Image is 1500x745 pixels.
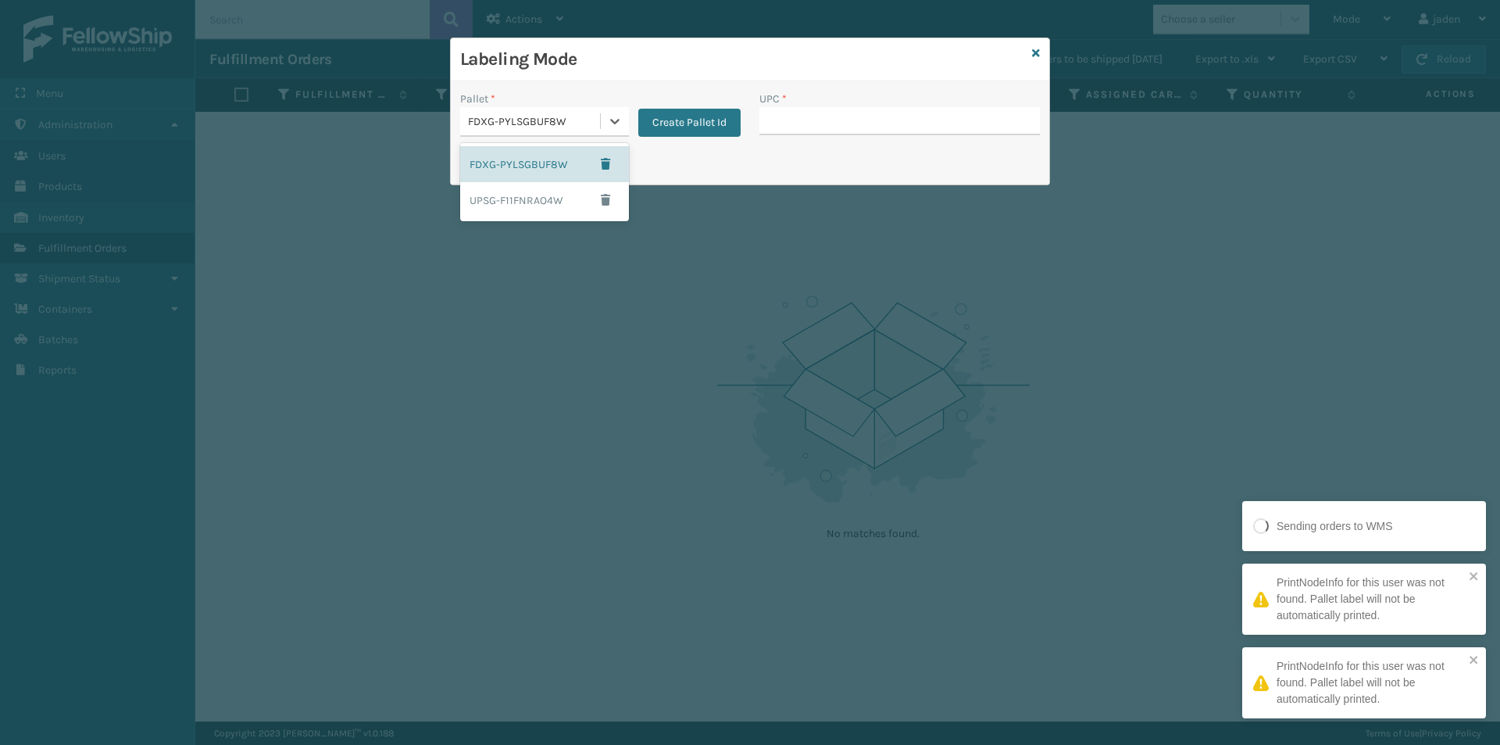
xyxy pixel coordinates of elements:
button: Create Pallet Id [638,109,741,137]
div: FDXG-PYLSGBUF8W [468,113,602,130]
label: Pallet [460,91,495,107]
div: UPSG-F11FNRAO4W [460,182,629,218]
label: UPC [759,91,787,107]
h3: Labeling Mode [460,48,1026,71]
div: PrintNodeInfo for this user was not found. Pallet label will not be automatically printed. [1277,575,1464,624]
button: close [1469,654,1480,668]
div: PrintNodeInfo for this user was not found. Pallet label will not be automatically printed. [1277,658,1464,707]
div: FDXG-PYLSGBUF8W [460,146,629,182]
button: close [1469,570,1480,585]
div: Sending orders to WMS [1277,518,1393,535]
